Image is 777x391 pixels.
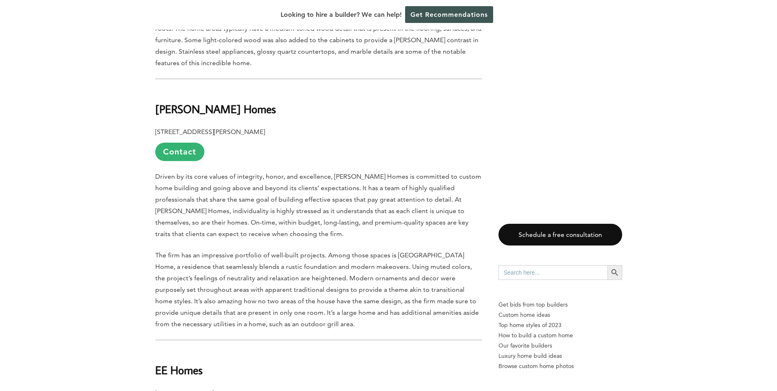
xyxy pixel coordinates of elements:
p: Get bids from top builders [498,300,622,310]
b: EE Homes [155,363,203,377]
span: This Custom Home has a very picturesque design with its incorporated elegant elements and traditi... [155,13,482,67]
a: Custom home ideas [498,310,622,320]
a: Get Recommendations [405,6,493,23]
a: Our favorite builders [498,341,622,351]
span: Driven by its core values of integrity, honor, and excellence, [PERSON_NAME] Homes is committed t... [155,173,481,238]
b: [STREET_ADDRESS][PERSON_NAME] [155,128,265,136]
a: Contact [155,143,204,161]
a: How to build a custom home [498,330,622,341]
input: Search here... [498,265,607,280]
svg: Search [610,268,619,277]
a: Top home styles of 2023 [498,320,622,330]
a: Schedule a free consultation [498,224,622,246]
a: Browse custom home photos [498,361,622,371]
span: The firm has an impressive portfolio of well-built projects. Among those spaces is [GEOGRAPHIC_DA... [155,251,479,328]
a: Luxury home build ideas [498,351,622,361]
b: [PERSON_NAME] Homes [155,102,276,116]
